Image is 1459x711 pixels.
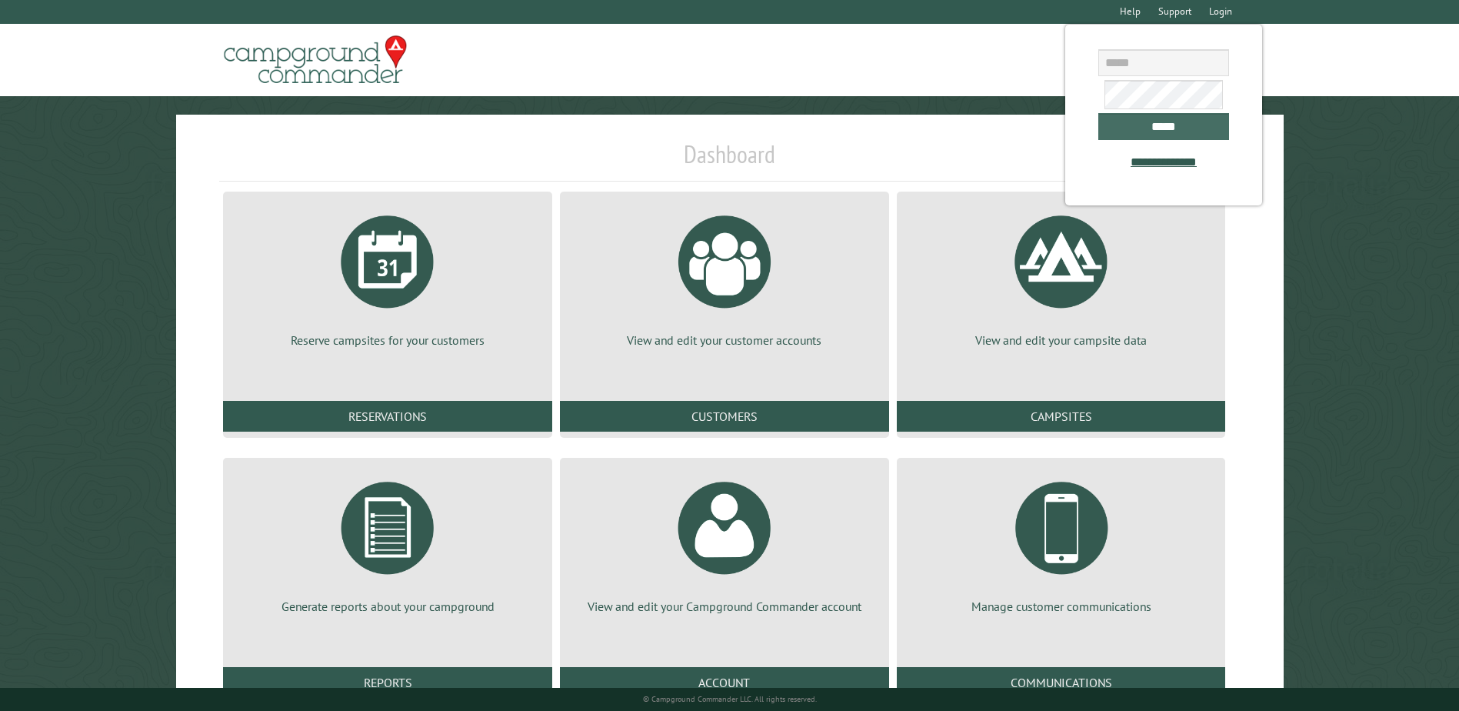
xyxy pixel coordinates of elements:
a: View and edit your campsite data [915,204,1208,349]
small: © Campground Commander LLC. All rights reserved. [643,694,817,704]
a: Customers [560,401,889,432]
a: View and edit your customer accounts [578,204,871,349]
a: Manage customer communications [915,470,1208,615]
a: Campsites [897,401,1226,432]
p: Generate reports about your campground [242,598,534,615]
a: Communications [897,667,1226,698]
p: View and edit your customer accounts [578,332,871,349]
p: Manage customer communications [915,598,1208,615]
p: View and edit your Campground Commander account [578,598,871,615]
h1: Dashboard [219,139,1239,182]
a: Reservations [223,401,552,432]
p: View and edit your campsite data [915,332,1208,349]
a: View and edit your Campground Commander account [578,470,871,615]
a: Account [560,667,889,698]
a: Reports [223,667,552,698]
a: Generate reports about your campground [242,470,534,615]
a: Reserve campsites for your customers [242,204,534,349]
p: Reserve campsites for your customers [242,332,534,349]
img: Campground Commander [219,30,411,90]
